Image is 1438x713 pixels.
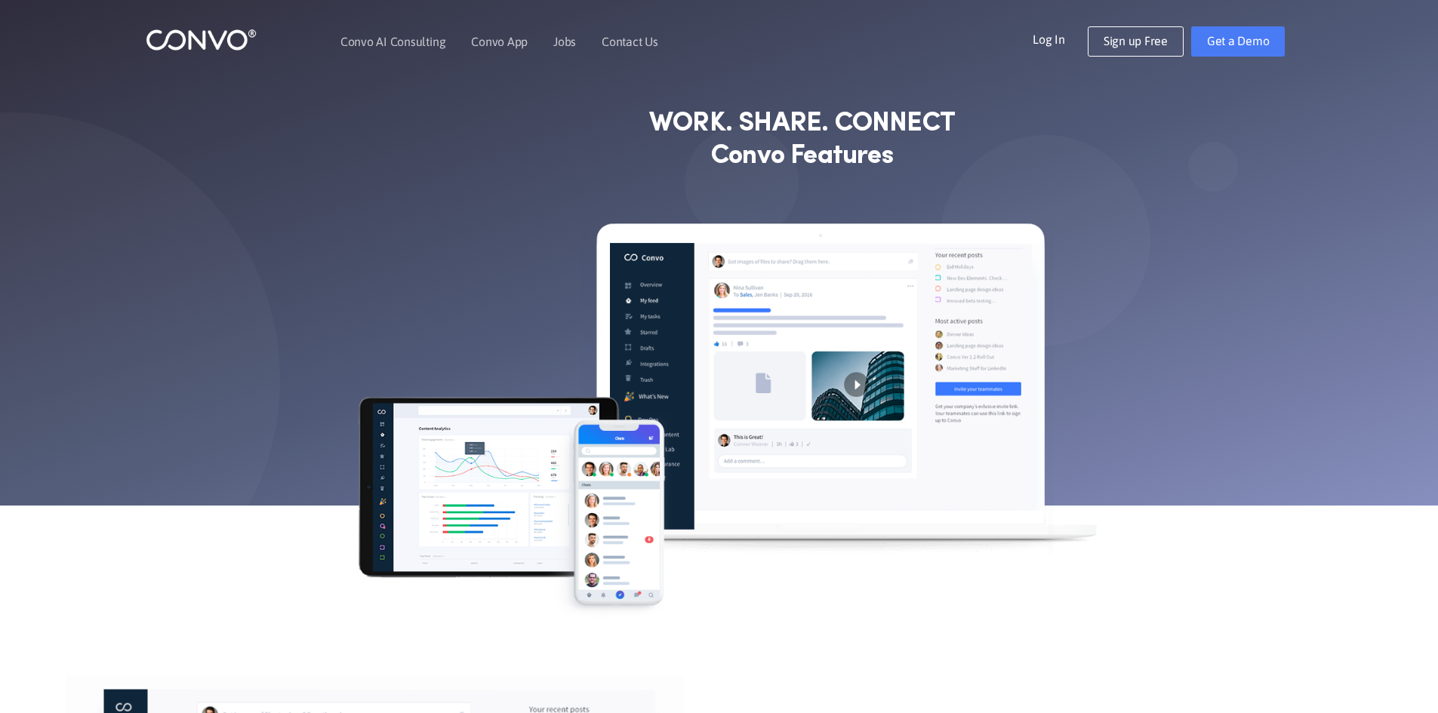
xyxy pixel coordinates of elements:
[340,35,445,48] a: Convo AI Consulting
[1033,26,1088,51] a: Log In
[1191,26,1286,57] a: Get a Demo
[553,35,576,48] a: Jobs
[649,108,955,173] strong: WORK. SHARE. CONNECT Convo Features
[471,35,528,48] a: Convo App
[602,35,658,48] a: Contact Us
[1184,137,1242,195] img: shape_not_found
[1088,26,1184,57] a: Sign up Free
[146,28,257,51] img: logo_1.png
